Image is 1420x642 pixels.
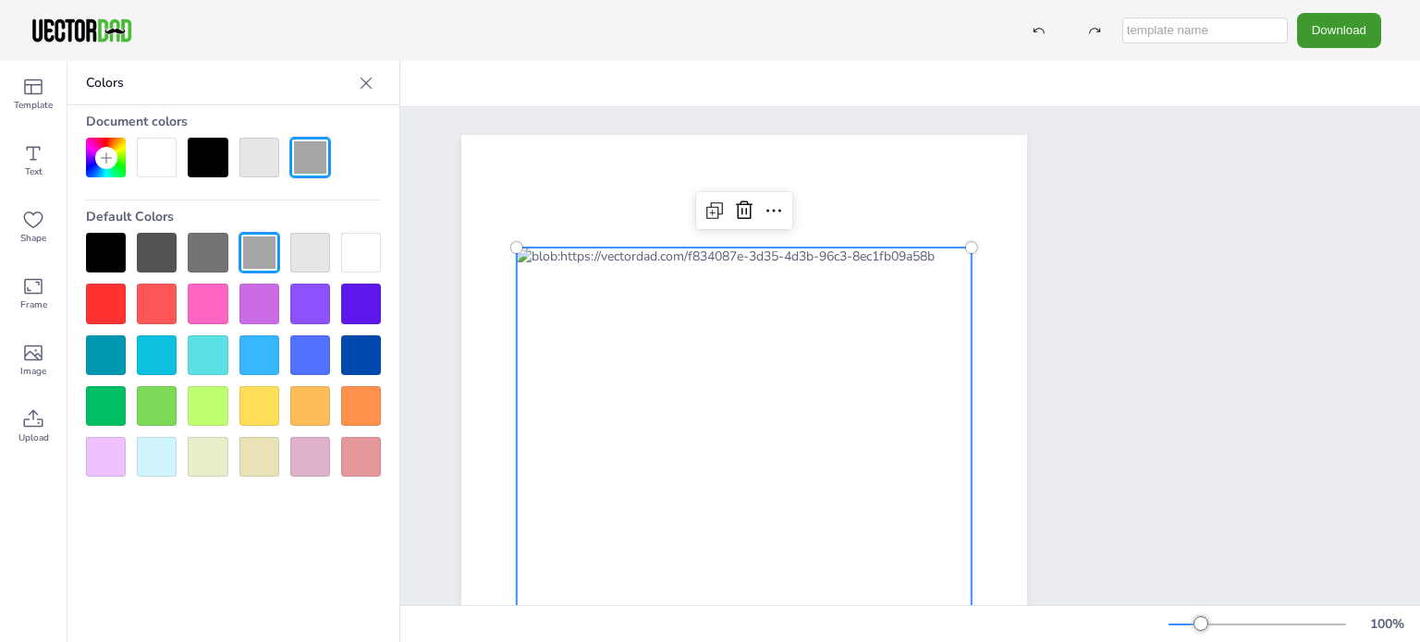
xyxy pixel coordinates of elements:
[1297,13,1381,47] button: Download
[86,105,381,138] div: Document colors
[18,430,49,445] span: Upload
[25,164,43,179] span: Text
[20,297,47,312] span: Frame
[20,231,46,246] span: Shape
[86,61,351,105] p: Colors
[86,200,381,233] div: Default Colors
[30,17,134,44] img: VectorDad-1.png
[1365,615,1409,633] div: 100 %
[14,98,53,113] span: Template
[1122,18,1288,43] input: template name
[20,364,46,379] span: Image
